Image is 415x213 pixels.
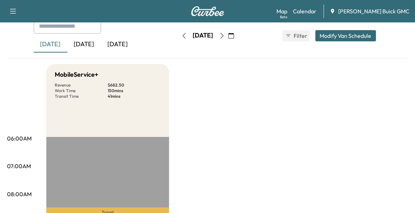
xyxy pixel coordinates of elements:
[7,134,32,143] p: 06:00AM
[7,162,31,170] p: 07:00AM
[108,88,161,94] p: 150 mins
[276,7,287,15] a: MapBeta
[55,70,98,80] h5: MobileService+
[55,88,108,94] p: Work Time
[338,7,409,15] span: [PERSON_NAME] Buick GMC
[191,6,225,16] img: Curbee Logo
[280,14,287,20] div: Beta
[108,82,161,88] p: $ 682.50
[101,36,135,53] div: [DATE]
[67,36,101,53] div: [DATE]
[294,32,307,40] span: Filter
[193,31,213,40] div: [DATE]
[108,94,161,99] p: 41 mins
[7,190,32,198] p: 08:00AM
[55,94,108,99] p: Transit Time
[55,82,108,88] p: Revenue
[315,30,376,41] button: Modify Van Schedule
[293,7,316,15] a: Calendar
[34,36,67,53] div: [DATE]
[282,30,310,41] button: Filter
